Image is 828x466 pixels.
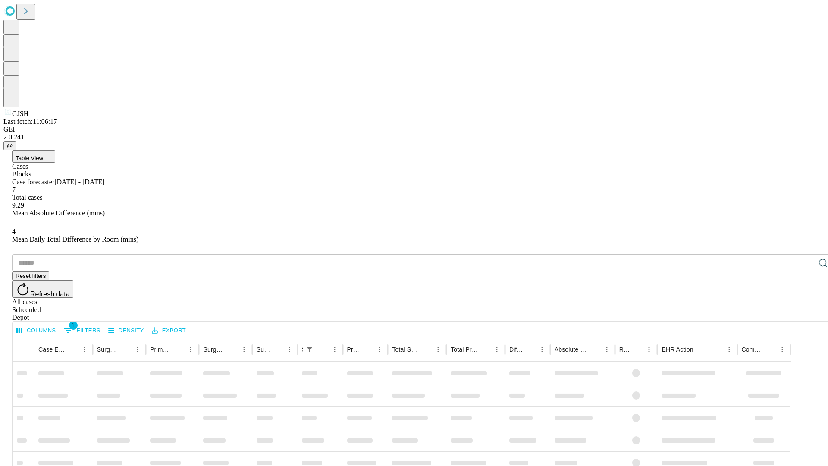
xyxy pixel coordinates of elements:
div: Scheduled In Room Duration [302,346,303,353]
button: Table View [12,150,55,163]
button: Sort [420,343,432,356]
span: [DATE] - [DATE] [54,178,104,186]
span: @ [7,142,13,149]
button: Show filters [304,343,316,356]
span: Total cases [12,194,42,201]
div: Case Epic Id [38,346,66,353]
div: EHR Action [662,346,693,353]
button: Menu [283,343,295,356]
div: GEI [3,126,825,133]
span: Refresh data [30,290,70,298]
div: Absolute Difference [555,346,588,353]
button: Show filters [62,324,103,337]
button: Refresh data [12,280,73,298]
button: Select columns [14,324,58,337]
button: Menu [329,343,341,356]
span: 1 [69,321,78,330]
span: Last fetch: 11:06:17 [3,118,57,125]
button: Menu [601,343,613,356]
div: Primary Service [150,346,172,353]
div: Total Predicted Duration [451,346,478,353]
span: 4 [12,228,16,235]
div: Predicted In Room Duration [347,346,361,353]
button: Menu [776,343,788,356]
button: Sort [226,343,238,356]
span: GJSH [12,110,28,117]
span: 9.29 [12,202,24,209]
div: Surgery Name [203,346,225,353]
button: Menu [238,343,250,356]
button: Sort [271,343,283,356]
button: Sort [119,343,132,356]
span: Mean Absolute Difference (mins) [12,209,105,217]
span: Reset filters [16,273,46,279]
button: Density [106,324,146,337]
button: Sort [361,343,373,356]
button: Sort [764,343,776,356]
div: Difference [509,346,523,353]
button: @ [3,141,16,150]
div: 1 active filter [304,343,316,356]
button: Sort [631,343,643,356]
button: Sort [66,343,78,356]
button: Menu [723,343,735,356]
button: Reset filters [12,271,49,280]
button: Menu [536,343,548,356]
div: Total Scheduled Duration [392,346,419,353]
button: Sort [589,343,601,356]
button: Sort [172,343,185,356]
button: Menu [643,343,655,356]
div: Surgeon Name [97,346,119,353]
button: Sort [317,343,329,356]
span: 7 [12,186,16,193]
button: Menu [78,343,91,356]
div: 2.0.241 [3,133,825,141]
span: Table View [16,155,43,161]
button: Menu [132,343,144,356]
span: Mean Daily Total Difference by Room (mins) [12,236,138,243]
span: Case forecaster [12,178,54,186]
button: Menu [373,343,386,356]
button: Sort [479,343,491,356]
button: Menu [185,343,197,356]
button: Sort [524,343,536,356]
button: Menu [432,343,444,356]
div: Surgery Date [257,346,270,353]
div: Resolved in EHR [619,346,630,353]
button: Menu [491,343,503,356]
button: Sort [694,343,706,356]
div: Comments [742,346,763,353]
button: Export [150,324,188,337]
